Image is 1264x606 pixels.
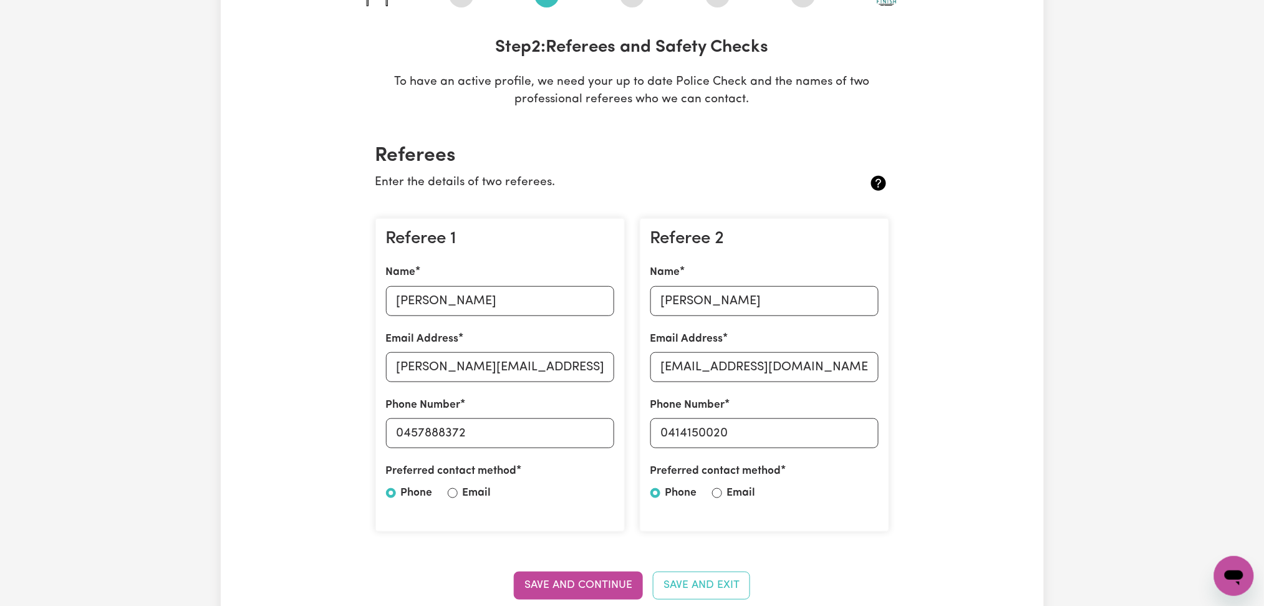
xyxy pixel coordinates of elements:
label: Email Address [386,331,459,347]
button: Save and Exit [653,572,750,599]
label: Phone Number [650,397,725,413]
h3: Referee 2 [650,229,879,250]
label: Phone Number [386,397,461,413]
p: To have an active profile, we need your up to date Police Check and the names of two professional... [365,74,899,110]
h3: Step 2 : Referees and Safety Checks [365,37,899,59]
h3: Referee 1 [386,229,614,250]
label: Email Address [650,331,723,347]
p: Enter the details of two referees. [375,174,804,192]
label: Email [727,485,756,501]
label: Phone [401,485,433,501]
button: Save and Continue [514,572,643,599]
label: Preferred contact method [386,463,517,479]
label: Name [650,264,680,281]
label: Name [386,264,416,281]
label: Email [463,485,491,501]
label: Phone [665,485,697,501]
iframe: Button to launch messaging window [1214,556,1254,596]
h2: Referees [375,144,889,168]
label: Preferred contact method [650,463,781,479]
